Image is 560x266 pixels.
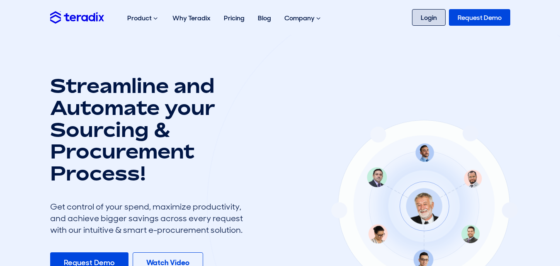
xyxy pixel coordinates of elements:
div: Company [278,5,329,32]
div: Product [121,5,166,32]
a: Pricing [217,5,251,31]
a: Request Demo [449,9,510,26]
img: Teradix logo [50,11,104,23]
a: Blog [251,5,278,31]
h1: Streamline and Automate your Sourcing & Procurement Process! [50,75,249,184]
iframe: Chatbot [505,211,548,254]
a: Login [412,9,446,26]
div: Get control of your spend, maximize productivity, and achieve bigger savings across every request... [50,201,249,236]
a: Why Teradix [166,5,217,31]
